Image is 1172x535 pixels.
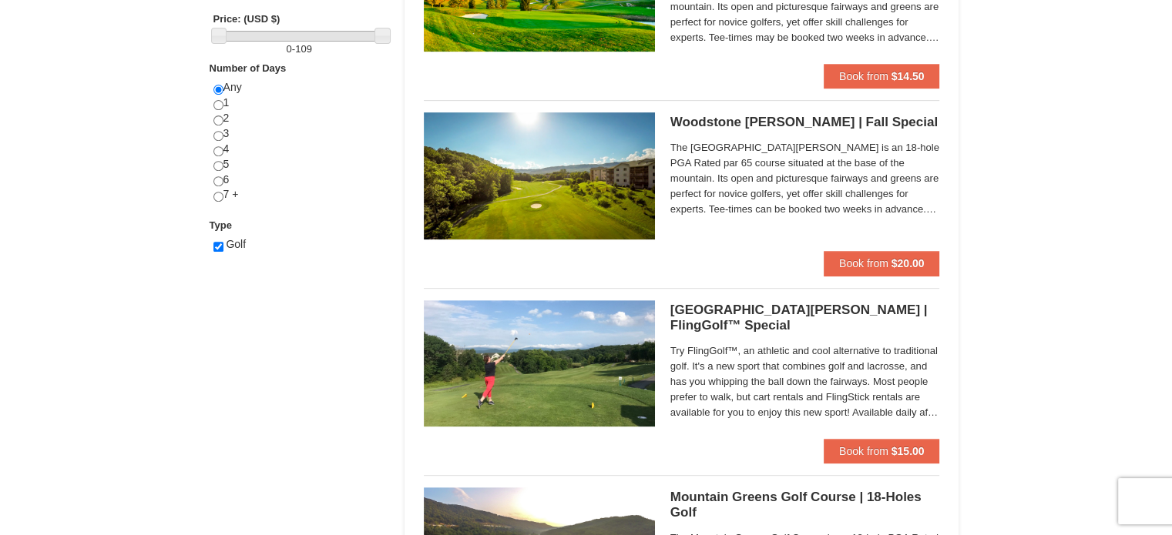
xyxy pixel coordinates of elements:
[670,115,940,130] h5: Woodstone [PERSON_NAME] | Fall Special
[213,42,385,57] label: -
[839,70,888,82] span: Book from
[892,445,925,457] strong: $15.00
[424,112,655,239] img: #5 @ Woodstone Meadows GC
[213,13,280,25] strong: Price: (USD $)
[287,43,292,55] span: 0
[295,43,312,55] span: 109
[839,257,888,269] span: Book from
[670,140,940,217] span: The [GEOGRAPHIC_DATA][PERSON_NAME] is an 18-hole PGA Rated par 65 course situated at the base of ...
[839,445,888,457] span: Book from
[226,238,246,250] span: Golf
[210,219,232,231] strong: Type
[424,300,655,426] img: 6619859-84-1dcf4d15.jpg
[213,80,385,218] div: Any 1 2 3 4 5 6 7 +
[670,303,940,333] h5: [GEOGRAPHIC_DATA][PERSON_NAME] | FlingGolf™ Special
[892,257,925,269] strong: $20.00
[670,490,940,520] h5: Mountain Greens Golf Course | 18-Holes Golf
[824,64,940,89] button: Book from $14.50
[670,343,940,420] span: Try FlingGolf™, an athletic and cool alternative to traditional golf. It's a new sport that combi...
[824,251,940,276] button: Book from $20.00
[892,70,925,82] strong: $14.50
[824,439,940,463] button: Book from $15.00
[210,62,287,74] strong: Number of Days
